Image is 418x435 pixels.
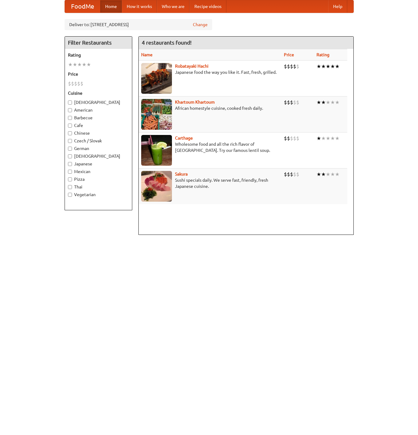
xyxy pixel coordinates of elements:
li: $ [296,135,299,142]
ng-pluralize: 4 restaurants found! [142,40,192,45]
li: ★ [335,99,340,106]
li: ★ [330,99,335,106]
p: African homestyle cuisine, cooked fresh daily. [141,105,279,111]
li: $ [293,99,296,106]
img: robatayaki.jpg [141,63,172,94]
input: Thai [68,185,72,189]
label: [DEMOGRAPHIC_DATA] [68,99,129,105]
a: Home [100,0,122,13]
input: Czech / Slovak [68,139,72,143]
li: $ [290,63,293,70]
li: ★ [77,61,82,68]
li: $ [293,171,296,178]
li: $ [68,80,71,87]
li: $ [71,80,74,87]
p: Sushi specials daily. We serve fast, friendly, fresh Japanese cuisine. [141,177,279,189]
li: ★ [330,171,335,178]
label: Czech / Slovak [68,138,129,144]
input: Barbecue [68,116,72,120]
a: Robatayaki Hachi [175,64,209,69]
input: Mexican [68,170,72,174]
h4: Filter Restaurants [65,37,132,49]
p: Wholesome food and all the rich flavor of [GEOGRAPHIC_DATA]. Try our famous lentil soup. [141,141,279,153]
li: $ [293,63,296,70]
input: Japanese [68,162,72,166]
li: ★ [321,171,326,178]
li: ★ [335,135,340,142]
li: ★ [82,61,86,68]
li: ★ [316,63,321,70]
a: Name [141,52,153,57]
input: [DEMOGRAPHIC_DATA] [68,154,72,158]
img: sakura.jpg [141,171,172,202]
li: ★ [330,63,335,70]
li: $ [290,99,293,106]
a: Khartoum Khartoum [175,100,215,105]
label: Chinese [68,130,129,136]
label: Thai [68,184,129,190]
img: carthage.jpg [141,135,172,166]
input: Vegetarian [68,193,72,197]
a: Who we are [157,0,189,13]
a: Rating [316,52,329,57]
a: Change [193,22,208,28]
label: Pizza [68,176,129,182]
li: ★ [326,135,330,142]
label: American [68,107,129,113]
a: FoodMe [65,0,100,13]
li: $ [296,63,299,70]
li: $ [287,135,290,142]
li: $ [284,135,287,142]
h5: Rating [68,52,129,58]
li: ★ [316,135,321,142]
a: Help [328,0,347,13]
label: [DEMOGRAPHIC_DATA] [68,153,129,159]
a: Sakura [175,172,188,176]
label: Japanese [68,161,129,167]
li: $ [284,171,287,178]
label: Vegetarian [68,192,129,198]
li: $ [287,99,290,106]
li: ★ [326,63,330,70]
div: Deliver to: [STREET_ADDRESS] [65,19,212,30]
li: ★ [326,99,330,106]
input: Chinese [68,131,72,135]
li: $ [284,63,287,70]
li: ★ [316,99,321,106]
li: ★ [73,61,77,68]
label: German [68,145,129,152]
li: $ [296,171,299,178]
li: ★ [326,171,330,178]
li: ★ [321,135,326,142]
li: ★ [321,63,326,70]
label: Barbecue [68,115,129,121]
a: Carthage [175,136,193,140]
li: $ [80,80,83,87]
input: American [68,108,72,112]
li: $ [287,171,290,178]
input: [DEMOGRAPHIC_DATA] [68,101,72,105]
li: ★ [335,63,340,70]
li: ★ [316,171,321,178]
li: $ [293,135,296,142]
a: How it works [122,0,157,13]
li: $ [74,80,77,87]
input: Cafe [68,124,72,128]
li: $ [290,135,293,142]
li: $ [287,63,290,70]
li: ★ [330,135,335,142]
li: $ [290,171,293,178]
label: Mexican [68,168,129,175]
li: $ [296,99,299,106]
h5: Price [68,71,129,77]
input: German [68,147,72,151]
li: ★ [335,171,340,178]
li: $ [284,99,287,106]
li: ★ [321,99,326,106]
li: ★ [68,61,73,68]
input: Pizza [68,177,72,181]
p: Japanese food the way you like it. Fast, fresh, grilled. [141,69,279,75]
